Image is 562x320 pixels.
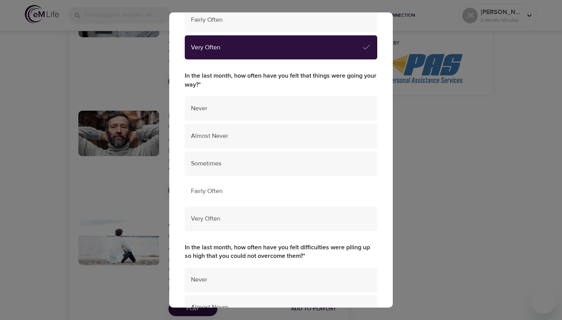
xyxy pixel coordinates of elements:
span: Very Often [191,43,362,52]
label: In the last month, how often have you felt difficulties were piling up so high that you could not... [185,243,377,261]
span: Almost Never [191,132,371,141]
span: Fairly Often [191,187,371,196]
label: In the last month, how often have you felt that things were going your way? [185,71,377,89]
span: Never [191,104,371,113]
span: Very Often [191,214,371,223]
span: Never [191,275,371,284]
span: Almost Never [191,303,371,312]
span: Fairly Often [191,16,371,24]
span: Sometimes [191,159,371,168]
